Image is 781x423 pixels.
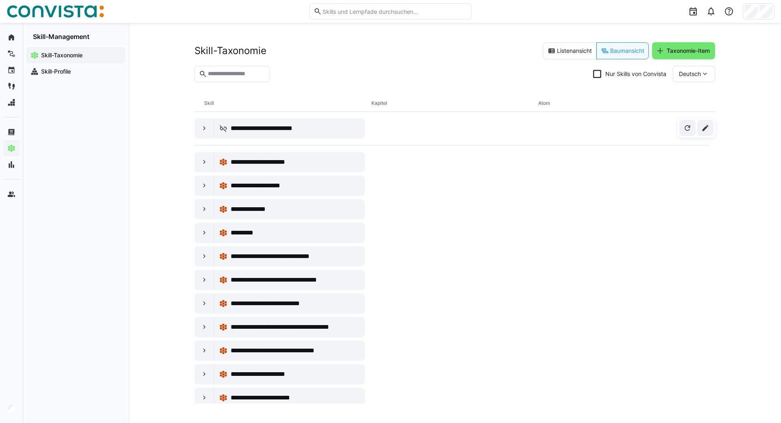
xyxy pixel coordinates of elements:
span: Deutsch [679,70,701,78]
eds-checkbox: Nur Skills von Convista [593,70,666,78]
div: Kapitel [371,95,539,111]
h2: Skill-Taxonomie [194,45,266,57]
button: Taxonomie-Item [652,42,715,59]
input: Skills und Lernpfade durchsuchen… [322,8,467,15]
div: Atom [538,95,705,111]
div: Skill [204,95,371,111]
span: Taxonomie-Item [665,47,711,55]
eds-button-option: Baumansicht [596,42,649,59]
eds-button-option: Listenansicht [543,42,596,59]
